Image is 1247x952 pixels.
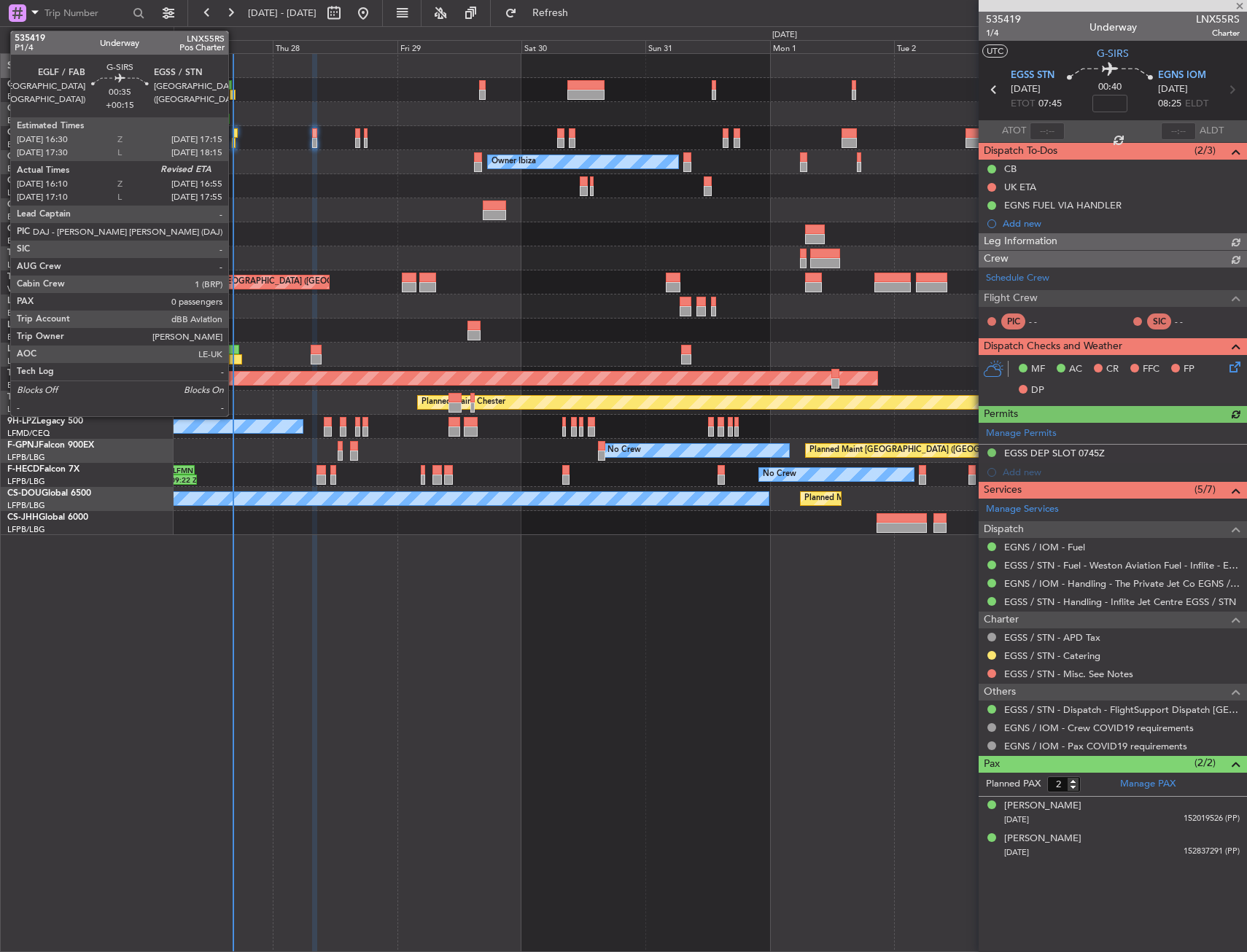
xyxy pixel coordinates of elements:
[7,225,106,233] a: G-VNORChallenger 650
[176,29,201,42] div: [DATE]
[1004,847,1029,858] span: [DATE]
[7,513,39,522] span: CS-JHH
[804,488,1034,510] div: Planned Maint [GEOGRAPHIC_DATA] ([GEOGRAPHIC_DATA])
[984,338,1122,355] span: Dispatch Checks and Weather
[772,29,797,42] div: [DATE]
[7,104,128,113] a: G-GARECessna Citation XLS+
[7,332,50,343] a: EDLW/DTM
[1004,814,1029,825] span: [DATE]
[7,176,39,185] span: G-SPCY
[1004,181,1036,193] div: UK ETA
[520,8,581,18] span: Refresh
[7,513,88,522] a: CS-JHHGlobal 6000
[1158,69,1206,83] span: EGNS IOM
[1004,649,1100,662] a: EGSS / STN - Catering
[1194,482,1216,497] span: (5/7)
[1004,740,1187,752] a: EGNS / IOM - Pax COVID19 requirements
[1004,596,1236,608] a: EGSS / STN - Handling - Inflite Jet Centre EGSS / STN
[171,475,195,484] div: 09:22 Z
[1120,777,1176,792] a: Manage PAX
[1196,12,1240,27] span: LNX55RS
[7,476,45,487] a: LFPB/LBG
[38,35,154,45] span: Only With Activity
[7,225,43,233] span: G-VNOR
[7,297,39,305] span: LX-TRO
[7,404,50,415] a: LFMN/NCE
[7,115,51,126] a: EGNR/CEG
[7,273,33,281] span: T7-FFI
[1004,577,1240,590] a: EGNS / IOM - Handling - The Private Jet Co EGNS / IOM
[986,12,1021,27] span: 535419
[809,440,1039,461] div: Planned Maint [GEOGRAPHIC_DATA] ([GEOGRAPHIC_DATA])
[7,211,46,222] a: EGSS/STN
[7,128,35,137] span: G-SIRS
[986,777,1041,792] label: Planned PAX
[521,40,645,53] div: Sat 30
[7,249,100,257] a: T7-BREChallenger 604
[7,152,92,161] a: G-JAGAPhenom 300
[149,40,273,53] div: Wed 27
[7,139,45,150] a: EGLF/FAB
[422,391,505,413] div: Planned Maint Chester
[168,466,193,475] div: LFMN
[44,2,128,24] input: Trip Number
[492,151,536,173] div: Owner Ibiza
[1158,82,1188,97] span: [DATE]
[7,428,50,439] a: LFMD/CEQ
[7,91,51,102] a: EGGW/LTN
[7,128,91,137] a: G-SIRSCitation Excel
[16,28,158,52] button: Only With Activity
[7,356,45,367] a: LELL/QSA
[984,684,1016,701] span: Others
[1097,46,1129,61] span: G-SIRS
[7,489,91,498] a: CS-DOUGlobal 6500
[1004,703,1240,716] a: EGSS / STN - Dispatch - FlightSupport Dispatch [GEOGRAPHIC_DATA]
[1184,362,1194,377] span: FP
[7,380,44,391] a: EVRA/RIX
[1011,97,1035,112] span: ETOT
[1089,20,1137,35] div: Underway
[7,308,51,319] a: EGGW/LTN
[1143,362,1159,377] span: FFC
[1003,217,1240,230] div: Add new
[7,176,85,185] a: G-SPCYLegacy 650
[7,524,45,535] a: LFPB/LBG
[763,464,796,485] div: No Crew
[248,7,316,20] span: [DATE] - [DATE]
[7,452,45,463] a: LFPB/LBG
[7,321,39,329] span: LX-GBH
[986,27,1021,39] span: 1/4
[498,1,586,25] button: Refresh
[7,260,40,270] a: LTBA/ISL
[397,40,521,53] div: Fri 29
[1184,813,1240,825] span: 152019526 (PP)
[1011,82,1041,97] span: [DATE]
[1194,755,1216,770] span: (2/2)
[7,321,79,329] a: LX-GBHFalcon 7X
[7,200,90,209] a: G-ENRGPraetor 600
[1002,124,1026,138] span: ATOT
[984,143,1057,160] span: Dispatch To-Dos
[7,345,41,354] span: LX-AOA
[984,612,1019,628] span: Charter
[7,235,45,246] a: EGLF/FAB
[7,80,94,89] a: G-FOMOGlobal 6000
[1004,668,1133,680] a: EGSS / STN - Misc. See Notes
[1004,163,1017,175] div: CB
[1031,383,1044,398] span: DP
[7,200,42,209] span: G-ENRG
[7,345,112,354] a: LX-AOACitation Mustang
[1011,69,1054,83] span: EGSS STN
[982,44,1008,58] button: UTC
[7,417,83,426] a: 9H-LPZLegacy 500
[7,273,73,281] a: T7-FFIFalcon 7X
[1004,541,1085,553] a: EGNS / IOM - Fuel
[7,80,44,89] span: G-FOMO
[984,521,1024,538] span: Dispatch
[1098,80,1122,95] span: 00:40
[7,187,47,198] a: LGAV/ATH
[1004,559,1240,571] a: EGSS / STN - Fuel - Weston Aviation Fuel - Inflite - EGSS / STN
[7,441,39,450] span: F-GPNJ
[1196,27,1240,39] span: Charter
[1031,362,1045,377] span: MF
